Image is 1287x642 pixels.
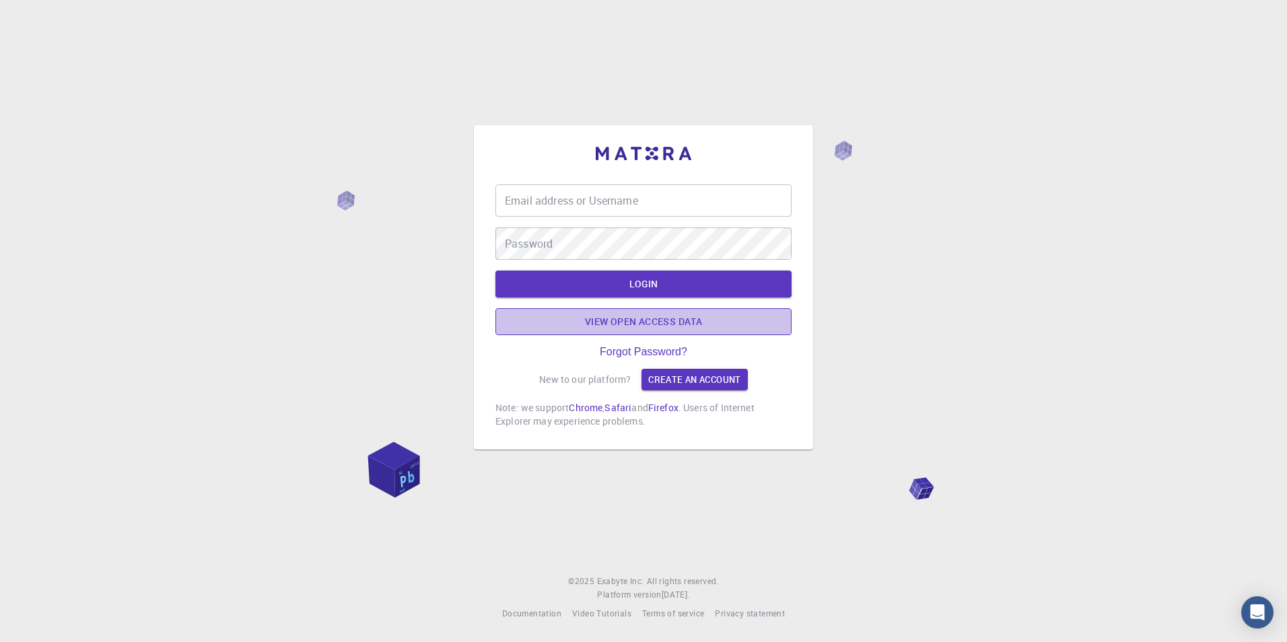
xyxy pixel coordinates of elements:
[597,588,661,602] span: Platform version
[502,607,561,620] a: Documentation
[569,401,602,414] a: Chrome
[1241,596,1274,629] div: Open Intercom Messenger
[647,575,719,588] span: All rights reserved.
[662,588,690,602] a: [DATE].
[604,401,631,414] a: Safari
[648,401,679,414] a: Firefox
[597,575,644,586] span: Exabyte Inc.
[568,575,596,588] span: © 2025
[495,401,792,428] p: Note: we support , and . Users of Internet Explorer may experience problems.
[572,607,631,620] a: Video Tutorials
[495,271,792,297] button: LOGIN
[662,589,690,600] span: [DATE] .
[502,608,561,618] span: Documentation
[715,608,785,618] span: Privacy statement
[641,369,747,390] a: Create an account
[642,608,704,618] span: Terms of service
[597,575,644,588] a: Exabyte Inc.
[715,607,785,620] a: Privacy statement
[600,346,687,358] a: Forgot Password?
[642,607,704,620] a: Terms of service
[539,373,631,386] p: New to our platform?
[495,308,792,335] a: View open access data
[572,608,631,618] span: Video Tutorials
